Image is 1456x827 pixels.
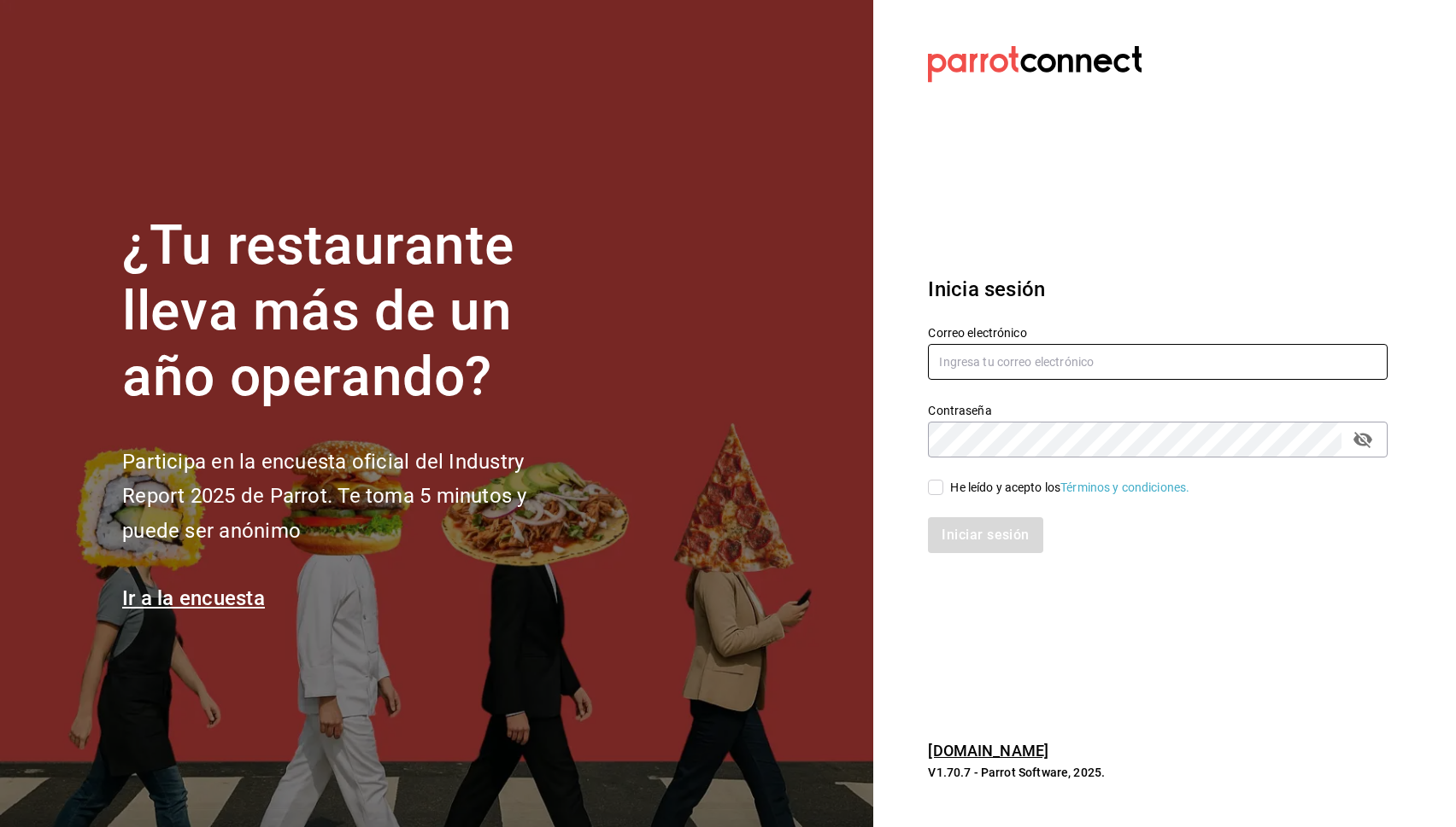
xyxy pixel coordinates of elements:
[928,742,1048,760] a: [DOMAIN_NAME]
[928,344,1388,380] input: Ingresa tu correo electrónico
[928,764,1388,781] p: V1.70.7 - Parrot Software, 2025.
[928,274,1388,305] h3: Inicia sesión
[1060,480,1189,494] a: Términos y condiciones.
[950,479,1189,497] div: He leído y acepto los
[1348,425,1377,454] button: passwordField
[122,586,265,610] a: Ir a la encuesta
[122,213,584,410] h1: ¿Tu restaurante lleva más de un año operando?
[928,327,1388,339] label: Correo electrónico
[928,405,1388,416] label: Contraseña
[122,445,584,549] h2: Participa en la encuesta oficial del Industry Report 2025 de Parrot. Te toma 5 minutos y puede se...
